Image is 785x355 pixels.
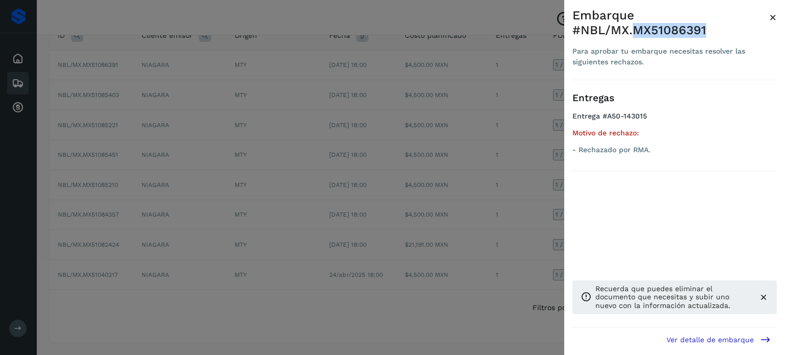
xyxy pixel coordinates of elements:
[769,10,777,25] span: ×
[595,285,750,310] p: Recuerda que puedes eliminar el documento que necesitas y subir uno nuevo con la información actu...
[572,8,769,38] div: Embarque #NBL/MX.MX51086391
[769,8,777,27] button: Close
[660,328,777,351] button: Ver detalle de embarque
[572,112,777,129] h4: Entrega #A50-143015
[572,46,769,67] div: Para aprobar tu embarque necesitas resolver las siguientes rechazos.
[666,336,754,343] span: Ver detalle de embarque
[572,129,777,137] h5: Motivo de rechazo:
[572,146,777,154] p: - Rechazado por RMA.
[572,92,777,104] h3: Entregas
